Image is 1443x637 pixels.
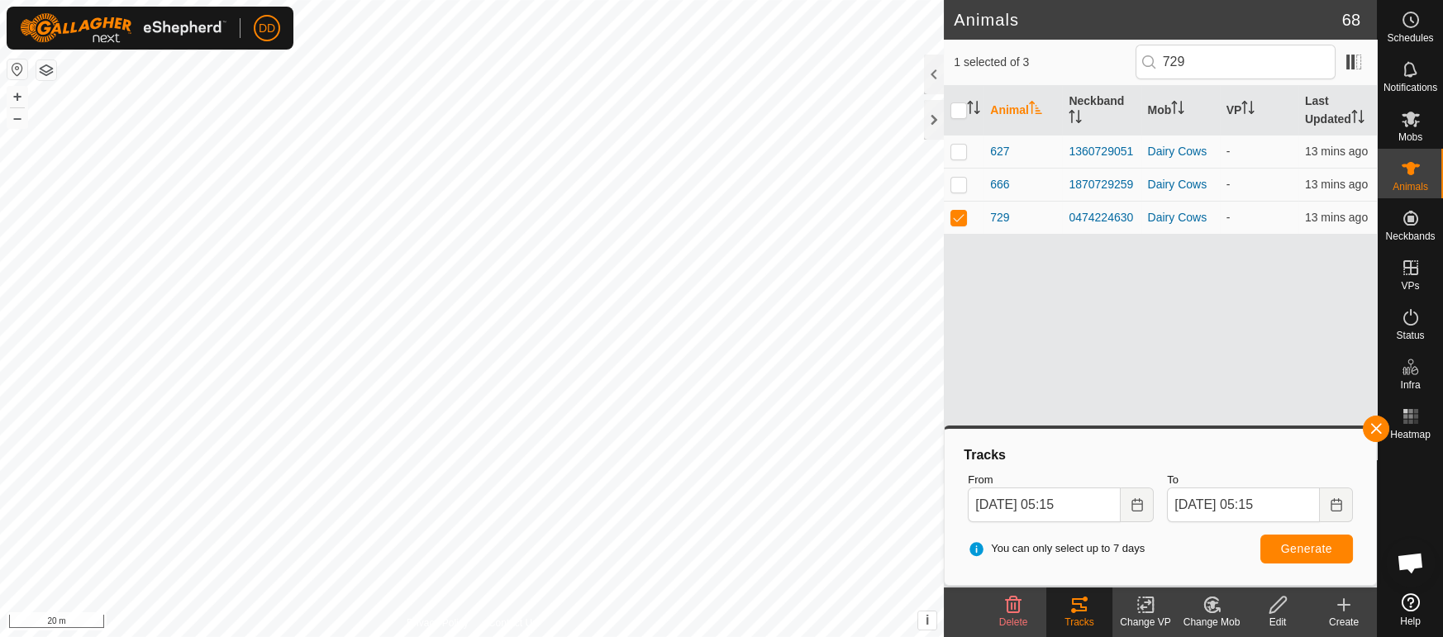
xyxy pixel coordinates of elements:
span: Help [1400,616,1421,626]
th: Neckband [1062,86,1141,135]
a: Contact Us [488,616,537,630]
button: Choose Date [1121,487,1154,522]
div: Change VP [1112,615,1179,630]
span: Generate [1281,542,1332,555]
div: 1870729259 [1069,176,1134,193]
span: 729 [990,209,1009,226]
app-display-virtual-paddock-transition: - [1226,211,1231,224]
div: Dairy Cows [1148,209,1213,226]
app-display-virtual-paddock-transition: - [1226,145,1231,158]
span: Schedules [1387,33,1433,43]
button: + [7,87,27,107]
div: Edit [1245,615,1311,630]
span: 12 Oct 2025, 5:02 am [1305,211,1368,224]
a: Privacy Policy [407,616,469,630]
button: – [7,108,27,128]
div: Open chat [1386,538,1436,587]
p-sorticon: Activate to sort [1171,103,1184,116]
th: Last Updated [1298,86,1377,135]
th: VP [1220,86,1298,135]
p-sorticon: Activate to sort [1069,112,1082,126]
label: From [968,472,1154,488]
div: Tracks [961,445,1360,465]
label: To [1167,472,1353,488]
th: Mob [1141,86,1220,135]
img: Gallagher Logo [20,13,226,43]
span: 1 selected of 3 [954,54,1135,71]
span: Animals [1393,182,1428,192]
div: 1360729051 [1069,143,1134,160]
span: Mobs [1398,132,1422,142]
span: Delete [999,616,1028,628]
span: VPs [1401,281,1419,291]
th: Animal [983,86,1062,135]
span: Heatmap [1390,430,1431,440]
div: Create [1311,615,1377,630]
span: Infra [1400,380,1420,390]
span: Neckbands [1385,231,1435,241]
div: Tracks [1046,615,1112,630]
button: Map Layers [36,60,56,80]
p-sorticon: Activate to sort [1029,103,1042,116]
p-sorticon: Activate to sort [1351,112,1364,126]
span: 12 Oct 2025, 5:01 am [1305,145,1368,158]
button: i [918,611,936,630]
a: Help [1378,587,1443,633]
p-sorticon: Activate to sort [967,103,980,116]
div: Change Mob [1179,615,1245,630]
span: 12 Oct 2025, 5:02 am [1305,178,1368,191]
button: Choose Date [1320,487,1353,522]
span: 627 [990,143,1009,160]
span: You can only select up to 7 days [968,540,1145,557]
app-display-virtual-paddock-transition: - [1226,178,1231,191]
h2: Animals [954,10,1342,30]
input: Search (S) [1136,45,1336,79]
p-sorticon: Activate to sort [1241,103,1255,116]
span: Notifications [1383,83,1437,93]
div: 0474224630 [1069,209,1134,226]
span: Status [1396,330,1424,340]
button: Generate [1260,535,1353,563]
div: Dairy Cows [1148,143,1213,160]
span: i [926,613,929,627]
div: Dairy Cows [1148,176,1213,193]
button: Reset Map [7,59,27,79]
span: 666 [990,176,1009,193]
span: DD [259,20,275,37]
span: 68 [1342,7,1360,32]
